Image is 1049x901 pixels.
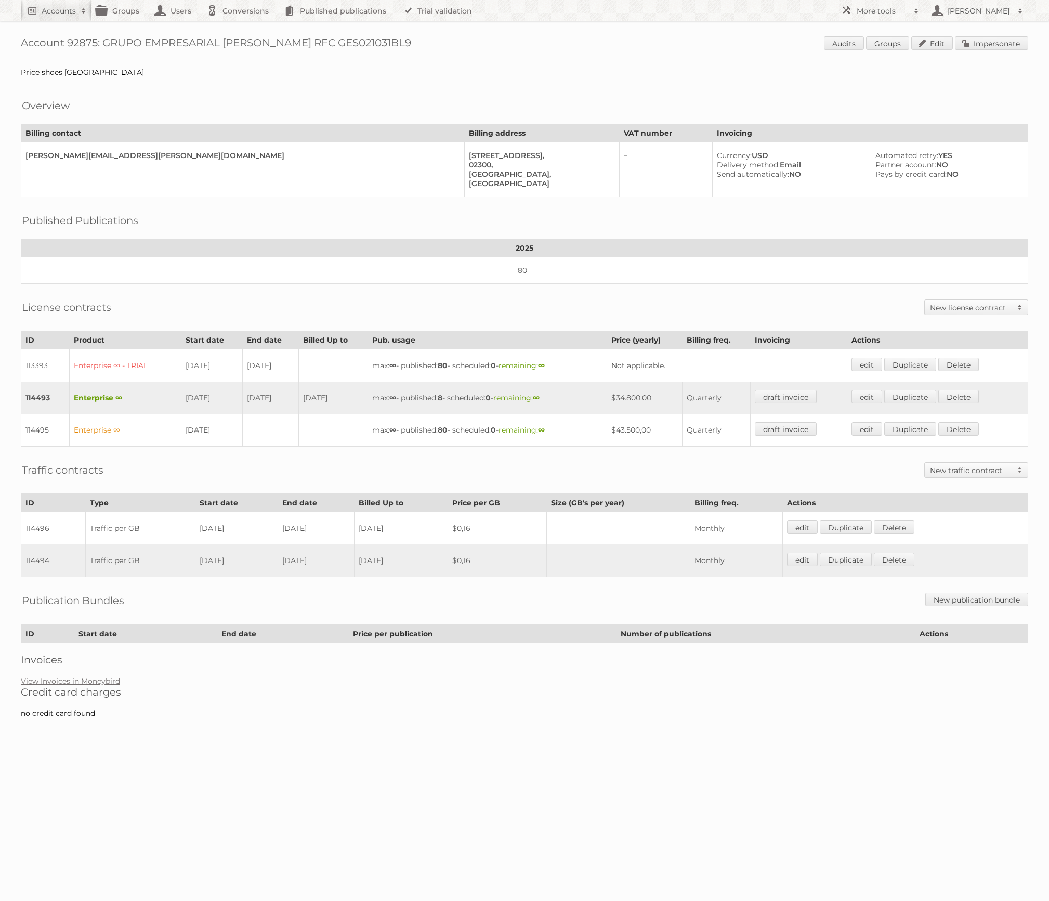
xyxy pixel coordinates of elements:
th: Actions [783,494,1028,512]
h2: Credit card charges [21,686,1028,698]
td: 114495 [21,414,70,447]
h2: More tools [857,6,909,16]
span: Partner account: [875,160,936,169]
span: Currency: [717,151,752,160]
a: View Invoices in Moneybird [21,676,120,686]
td: [DATE] [278,544,355,577]
a: Impersonate [955,36,1028,50]
a: Delete [938,358,979,371]
td: Quarterly [682,382,751,414]
td: $0,16 [448,544,546,577]
td: Enterprise ∞ - TRIAL [69,349,181,382]
th: Price per GB [448,494,546,512]
div: [PERSON_NAME][EMAIL_ADDRESS][PERSON_NAME][DOMAIN_NAME] [25,151,456,160]
th: Size (GB's per year) [547,494,690,512]
h2: Overview [22,98,70,113]
div: Price shoes [GEOGRAPHIC_DATA] [21,68,1028,77]
td: $34.800,00 [607,382,682,414]
td: [DATE] [354,544,448,577]
a: Audits [824,36,864,50]
span: remaining: [499,425,545,435]
strong: 80 [438,425,448,435]
strong: 0 [486,393,491,402]
span: Delivery method: [717,160,780,169]
a: New publication bundle [925,593,1028,606]
td: $0,16 [448,512,546,545]
th: Start date [74,625,217,643]
td: 80 [21,257,1028,284]
a: Duplicate [884,422,936,436]
a: Delete [938,390,979,403]
td: [DATE] [354,512,448,545]
td: – [620,142,713,197]
span: Automated retry: [875,151,938,160]
th: Billed Up to [298,331,368,349]
td: [DATE] [181,349,242,382]
td: Monthly [690,512,783,545]
a: New license contract [925,300,1028,315]
strong: 0 [491,361,496,370]
td: $43.500,00 [607,414,682,447]
th: Number of publications [616,625,915,643]
th: Billing address [464,124,619,142]
span: Toggle [1012,300,1028,315]
td: Enterprise ∞ [69,414,181,447]
strong: ∞ [389,393,396,402]
h2: Accounts [42,6,76,16]
span: Pays by credit card: [875,169,947,179]
th: ID [21,625,74,643]
a: Duplicate [884,390,936,403]
th: Invoicing [713,124,1028,142]
strong: ∞ [389,425,396,435]
td: Enterprise ∞ [69,382,181,414]
div: [STREET_ADDRESS], [469,151,611,160]
td: Quarterly [682,414,751,447]
th: Type [86,494,195,512]
th: End date [217,625,348,643]
div: 02300, [469,160,611,169]
a: draft invoice [755,422,817,436]
th: Billing freq. [690,494,783,512]
strong: 8 [438,393,442,402]
th: VAT number [620,124,713,142]
a: Duplicate [820,520,872,534]
a: Delete [874,553,914,566]
td: [DATE] [298,382,368,414]
a: Duplicate [884,358,936,371]
th: Billing contact [21,124,465,142]
h2: Traffic contracts [22,462,103,478]
strong: 80 [438,361,448,370]
div: [GEOGRAPHIC_DATA], [469,169,611,179]
div: USD [717,151,862,160]
h2: [PERSON_NAME] [945,6,1013,16]
span: remaining: [499,361,545,370]
td: [DATE] [242,382,298,414]
td: [DATE] [195,512,278,545]
td: 114494 [21,544,86,577]
div: YES [875,151,1019,160]
h2: Published Publications [22,213,138,228]
td: [DATE] [278,512,355,545]
th: Actions [847,331,1028,349]
th: ID [21,331,70,349]
td: Traffic per GB [86,544,195,577]
th: 2025 [21,239,1028,257]
span: Send automatically: [717,169,789,179]
td: max: - published: - scheduled: - [368,382,607,414]
strong: ∞ [538,425,545,435]
a: Duplicate [820,553,872,566]
h2: Invoices [21,654,1028,666]
strong: ∞ [389,361,396,370]
div: NO [875,169,1019,179]
div: NO [717,169,862,179]
th: Price per publication [348,625,616,643]
h2: New license contract [930,303,1012,313]
td: max: - published: - scheduled: - [368,414,607,447]
a: Delete [938,422,979,436]
td: 113393 [21,349,70,382]
strong: ∞ [538,361,545,370]
span: remaining: [493,393,540,402]
th: Price (yearly) [607,331,682,349]
h1: Account 92875: GRUPO EMPRESARIAL [PERSON_NAME] RFC GES021031BL9 [21,36,1028,52]
td: Not applicable. [607,349,847,382]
